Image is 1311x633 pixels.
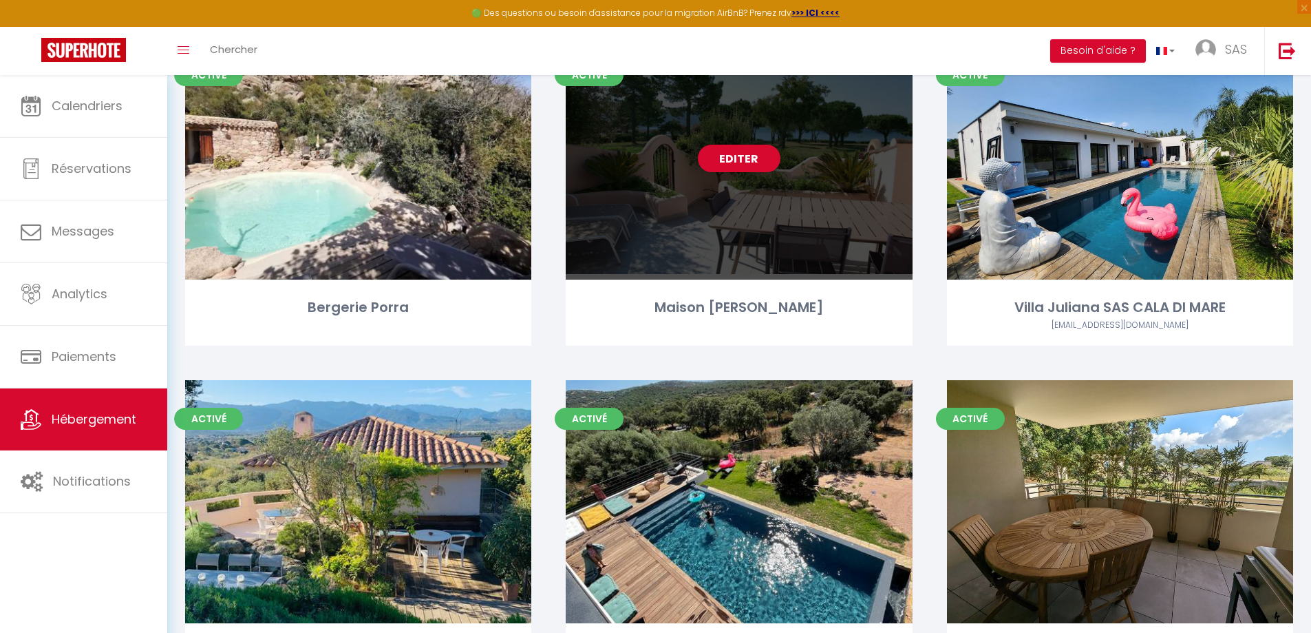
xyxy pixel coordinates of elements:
span: Réservations [52,160,131,177]
span: Activé [555,64,623,86]
a: Chercher [200,27,268,75]
a: >>> ICI <<<< [791,7,840,19]
span: Activé [174,408,243,430]
span: Activé [555,408,623,430]
span: Messages [52,222,114,240]
span: Paiements [52,348,116,365]
a: Editer [698,145,780,172]
span: Notifications [53,473,131,490]
img: logout [1279,42,1296,59]
span: Activé [174,64,243,86]
div: Bergerie Porra [185,297,531,318]
img: Super Booking [41,38,126,62]
span: Activé [936,64,1005,86]
span: Hébergement [52,411,136,428]
img: ... [1195,39,1216,60]
span: SAS [1225,41,1247,58]
a: ... SAS [1185,27,1264,75]
div: Airbnb [947,319,1293,332]
span: Calendriers [52,97,122,114]
span: Chercher [210,42,257,56]
button: Besoin d'aide ? [1050,39,1146,63]
div: Maison [PERSON_NAME] [566,297,912,318]
span: Activé [936,408,1005,430]
div: Villa Juliana SAS CALA DI MARE [947,297,1293,318]
span: Analytics [52,285,107,302]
